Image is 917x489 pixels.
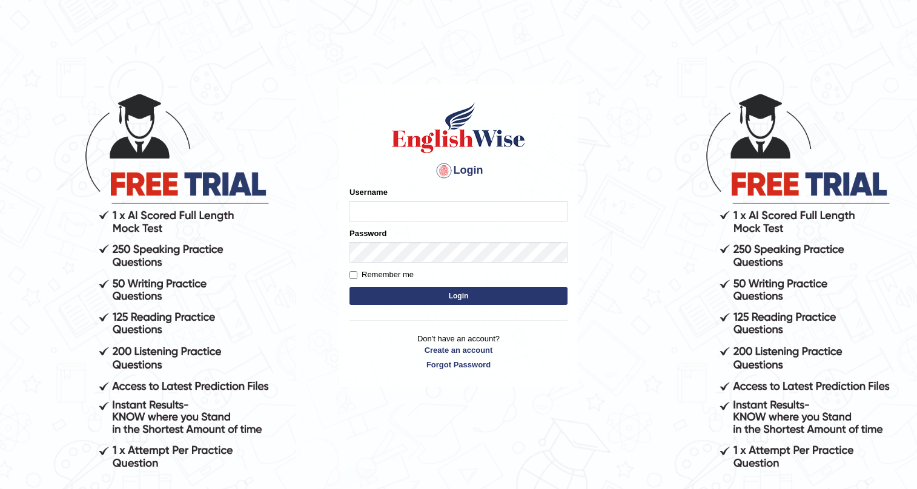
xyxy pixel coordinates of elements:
[349,333,568,370] p: Don't have an account?
[349,269,414,281] label: Remember me
[349,359,568,370] a: Forgot Password
[349,271,357,279] input: Remember me
[389,100,528,155] img: Logo of English Wise sign in for intelligent practice with AI
[349,161,568,180] h4: Login
[349,186,388,198] label: Username
[349,287,568,305] button: Login
[349,228,386,239] label: Password
[349,344,568,356] a: Create an account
